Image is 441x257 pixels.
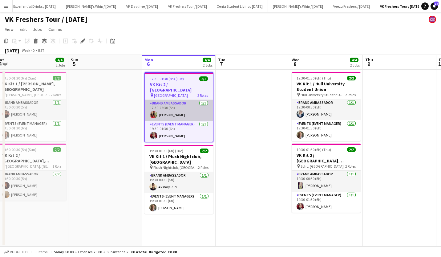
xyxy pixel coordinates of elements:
span: 17:30-01:30 (8h) (Tue) [150,76,184,81]
span: 0 items [34,250,49,254]
app-card-role: Events (Event Manager)1/119:30-01:30 (6h)[PERSON_NAME] [292,192,361,213]
span: 2 Roles [197,93,208,98]
button: [PERSON_NAME]'s Whip / [DATE] [61,0,121,12]
span: Soho, [GEOGRAPHIC_DATA] [301,164,344,169]
a: 14 [431,2,438,10]
span: 2 Roles [345,164,356,169]
span: 2/2 [200,149,208,153]
a: Comms [46,25,65,33]
app-job-card: 19:30-01:30 (6h) (Tue)2/2VK Kit 1 / Plush Nightclub, [GEOGRAPHIC_DATA] Plush Nightclub, [GEOGRAPH... [144,145,213,214]
div: [DATE] [5,47,19,54]
span: 5 [70,60,78,67]
button: VK Freshers Tour / [DATE] [375,0,426,12]
h3: VK Kit 1 / Hull University Student Union [292,81,361,92]
div: 2 Jobs [56,63,65,67]
span: Mon [144,57,153,63]
button: Veezu Freshers / [DATE] [328,0,375,12]
app-card-role: Brand Ambassador1/119:30-00:30 (5h)[PERSON_NAME] [292,171,361,192]
h3: VK Kit 1 / Plush Nightclub, [GEOGRAPHIC_DATA] [144,154,213,165]
span: [GEOGRAPHIC_DATA], [GEOGRAPHIC_DATA] [6,164,52,169]
h3: VK Kit 2 / [GEOGRAPHIC_DATA] [145,82,213,93]
span: [PERSON_NAME], [GEOGRAPHIC_DATA] SA1 [6,92,51,97]
span: 2 Roles [198,165,208,170]
span: 2 Roles [51,92,61,97]
span: 19:30-01:30 (6h) (Tue) [149,149,183,153]
h3: VK Kit 2 / [GEOGRAPHIC_DATA], [GEOGRAPHIC_DATA] [292,153,361,164]
span: 8 [291,60,300,67]
span: 6 [144,60,153,67]
span: Wed [292,57,300,63]
span: 2/2 [199,76,208,81]
span: 7 [217,60,225,67]
span: 4/4 [203,58,211,62]
h1: VK Freshers Tour / [DATE] [5,15,87,24]
span: 4/4 [350,58,358,62]
span: Thu [365,57,373,63]
span: 9 [364,60,373,67]
app-card-role: Events (Event Manager)1/119:30-01:30 (6h)[PERSON_NAME] [145,121,213,142]
button: VK Freshers Tour / [DATE] [163,0,212,12]
app-card-role: Brand Ambassador1/119:30-00:30 (5h)Akshay Puri [144,172,213,193]
span: 14 [434,2,439,6]
div: Salary £0.00 + Expenses £0.00 + Subsistence £0.00 = [54,250,177,254]
div: BST [38,48,44,53]
app-job-card: 17:30-01:30 (8h) (Tue)2/2VK Kit 2 / [GEOGRAPHIC_DATA] [GEOGRAPHIC_DATA]2 RolesBrand Ambassador1/1... [144,72,213,142]
span: Jobs [33,27,42,32]
div: 2 Jobs [203,63,212,67]
span: Hull University Student Union [301,92,345,97]
app-card-role: Events (Event Manager)1/119:30-01:30 (6h)[PERSON_NAME] [292,120,361,141]
app-card-role: Brand Ambassador1/117:30-22:30 (5h)[PERSON_NAME] [145,100,213,121]
app-user-avatar: Gosh Promo UK [429,16,436,23]
a: View [2,25,16,33]
span: 19:30-00:30 (5h) (Sun) [2,147,36,152]
span: 19:30-01:30 (6h) (Sun) [2,76,36,80]
button: [PERSON_NAME]'s Whip / [DATE] [268,0,328,12]
span: View [5,27,14,32]
span: Tue [218,57,225,63]
span: 2 Roles [345,92,356,97]
span: 2/2 [53,76,61,80]
span: 1 Role [52,164,61,169]
button: Experiential Drinks / [DATE] [8,0,61,12]
a: Edit [17,25,29,33]
button: Budgeted [3,249,29,255]
app-job-card: 19:30-01:30 (6h) (Thu)2/2VK Kit 1 / Hull University Student Union Hull University Student Union2 ... [292,72,361,141]
app-card-role: Brand Ambassador1/119:30-00:30 (5h)[PERSON_NAME] [292,99,361,120]
app-card-role: Events (Event Manager)1/119:30-01:30 (6h)[PERSON_NAME] [144,193,213,214]
div: 2 Jobs [350,63,360,67]
span: Total Budgeted £0.00 [138,250,177,254]
span: 19:30-01:30 (6h) (Thu) [297,147,331,152]
span: 2/2 [347,76,356,80]
span: Edit [20,27,27,32]
span: 2/2 [53,147,61,152]
span: [GEOGRAPHIC_DATA] [154,93,188,98]
span: 4/4 [55,58,64,62]
span: Plush Nightclub, [GEOGRAPHIC_DATA] [153,165,198,170]
span: 19:30-01:30 (6h) (Thu) [297,76,331,80]
span: Budgeted [10,250,28,254]
a: Jobs [30,25,45,33]
span: Comms [48,27,62,32]
span: Week 40 [20,48,36,53]
button: VK Daytime / [DATE] [121,0,163,12]
span: 2/2 [347,147,356,152]
span: Sun [71,57,78,63]
button: Xenia Student Living / [DATE] [212,0,268,12]
app-job-card: 19:30-01:30 (6h) (Thu)2/2VK Kit 2 / [GEOGRAPHIC_DATA], [GEOGRAPHIC_DATA] Soho, [GEOGRAPHIC_DATA]2... [292,144,361,213]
